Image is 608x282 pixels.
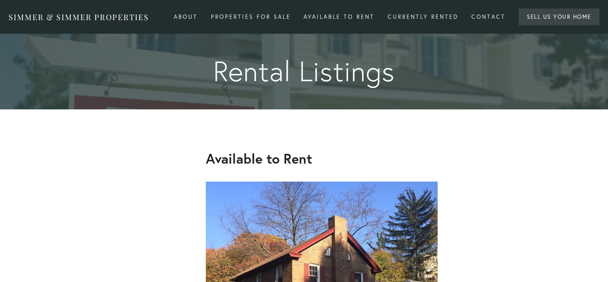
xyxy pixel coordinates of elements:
a: Simmer & Simmer Properties [9,12,149,22]
strong: Available to Rent [206,150,312,167]
a: Contact [466,10,511,24]
div: Available to rent [298,10,380,24]
a: About [168,10,203,24]
div: Currently rented [382,10,464,24]
strong: Rental Listings [114,56,494,87]
div: Properties for Sale [205,10,296,24]
a: Sell Us Your Home [519,9,600,25]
